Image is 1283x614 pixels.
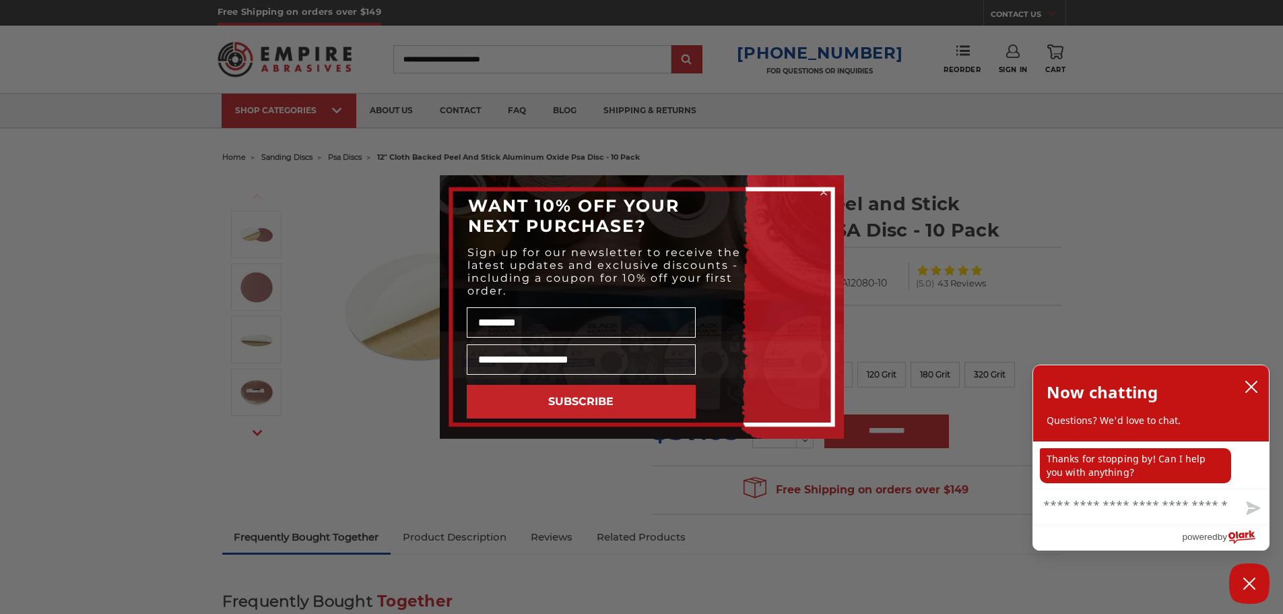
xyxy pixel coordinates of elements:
[1047,379,1158,406] h2: Now chatting
[1241,377,1262,397] button: close chatbox
[1032,365,1270,551] div: olark chatbox
[467,246,741,297] span: Sign up for our newsletter to receive the latest updates and exclusive discounts - including a co...
[1033,441,1269,489] div: chat
[1047,414,1255,427] p: Questions? We'd love to chat.
[467,344,696,375] input: Email
[1040,448,1231,483] p: Thanks for stopping by! Can I help you with anything?
[1218,528,1227,545] span: by
[467,385,696,419] button: SUBSCRIBE
[1229,563,1270,604] button: Close Chatbox
[1182,525,1269,550] a: Powered by Olark
[1235,493,1269,524] button: Send message
[1182,528,1217,545] span: powered
[468,195,680,236] span: WANT 10% OFF YOUR NEXT PURCHASE?
[817,185,830,199] button: Close dialog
